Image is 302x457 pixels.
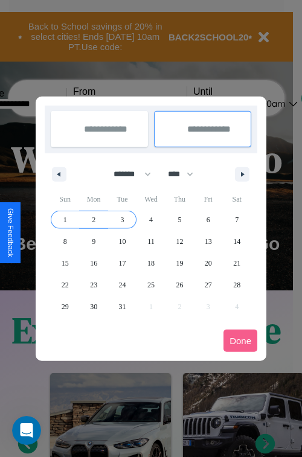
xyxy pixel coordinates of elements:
[165,274,194,296] button: 26
[176,252,183,274] span: 19
[137,209,165,231] button: 4
[235,209,239,231] span: 7
[147,252,155,274] span: 18
[90,296,97,318] span: 30
[92,231,95,252] span: 9
[165,190,194,209] span: Thu
[108,274,137,296] button: 24
[194,209,222,231] button: 6
[137,252,165,274] button: 18
[194,190,222,209] span: Fri
[223,330,257,352] button: Done
[51,190,79,209] span: Sun
[178,209,181,231] span: 5
[147,231,155,252] span: 11
[108,190,137,209] span: Tue
[205,231,212,252] span: 13
[121,209,124,231] span: 3
[51,209,79,231] button: 1
[233,252,240,274] span: 21
[165,252,194,274] button: 19
[149,209,153,231] span: 4
[119,252,126,274] span: 17
[108,231,137,252] button: 10
[223,190,251,209] span: Sat
[51,231,79,252] button: 8
[63,209,67,231] span: 1
[233,274,240,296] span: 28
[108,252,137,274] button: 17
[223,209,251,231] button: 7
[79,209,108,231] button: 2
[92,209,95,231] span: 2
[51,296,79,318] button: 29
[147,274,155,296] span: 25
[137,190,165,209] span: Wed
[194,274,222,296] button: 27
[137,274,165,296] button: 25
[6,208,14,257] div: Give Feedback
[176,274,183,296] span: 26
[79,274,108,296] button: 23
[51,274,79,296] button: 22
[176,231,183,252] span: 12
[51,252,79,274] button: 15
[108,296,137,318] button: 31
[119,296,126,318] span: 31
[79,252,108,274] button: 16
[119,274,126,296] span: 24
[207,209,210,231] span: 6
[79,190,108,209] span: Mon
[205,274,212,296] span: 27
[119,231,126,252] span: 10
[90,274,97,296] span: 23
[62,296,69,318] span: 29
[223,252,251,274] button: 21
[223,231,251,252] button: 14
[90,252,97,274] span: 16
[165,231,194,252] button: 12
[12,416,41,445] iframe: Intercom live chat
[79,296,108,318] button: 30
[63,231,67,252] span: 8
[205,252,212,274] span: 20
[62,252,69,274] span: 15
[165,209,194,231] button: 5
[79,231,108,252] button: 9
[62,274,69,296] span: 22
[233,231,240,252] span: 14
[194,252,222,274] button: 20
[108,209,137,231] button: 3
[194,231,222,252] button: 13
[223,274,251,296] button: 28
[137,231,165,252] button: 11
